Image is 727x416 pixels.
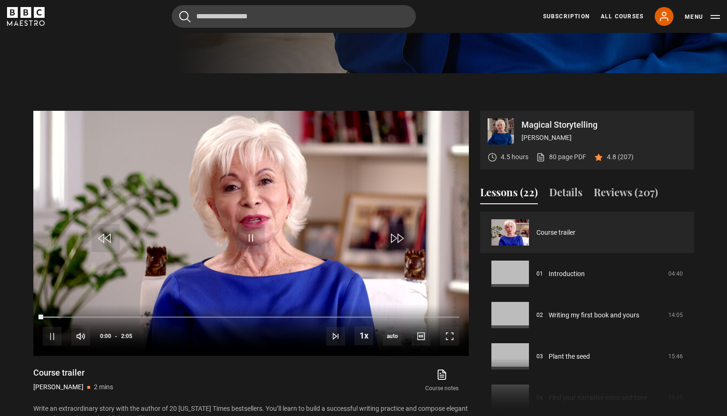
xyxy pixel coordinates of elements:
a: Course trailer [536,228,575,238]
a: Introduction [549,269,585,279]
p: 4.8 (207) [607,152,634,162]
a: 80 page PDF [536,152,586,162]
div: Progress Bar [43,316,459,318]
video-js: Video Player [33,111,469,356]
button: Submit the search query [179,11,191,23]
h1: Course trailer [33,367,113,378]
p: [PERSON_NAME] [33,382,84,392]
p: [PERSON_NAME] [521,133,687,143]
button: Fullscreen [440,327,459,346]
p: 4.5 hours [501,152,528,162]
button: Pause [43,327,61,346]
button: Playback Rate [354,326,373,345]
span: 2:05 [121,328,132,345]
a: Course notes [415,367,468,394]
a: Subscription [543,12,589,21]
button: Reviews (207) [594,185,658,204]
button: Lessons (22) [480,185,538,204]
p: Magical Storytelling [521,121,687,129]
a: Writing my first book and yours [549,310,639,320]
input: Search [172,5,416,28]
button: Captions [412,327,430,346]
span: auto [383,327,402,346]
a: All Courses [601,12,643,21]
span: - [115,333,117,339]
button: Toggle navigation [685,12,720,22]
svg: BBC Maestro [7,7,45,26]
button: Next Lesson [326,327,345,346]
button: Details [549,185,582,204]
p: 2 mins [94,382,113,392]
button: Mute [71,327,90,346]
a: Plant the seed [549,352,590,362]
div: Current quality: 720p [383,327,402,346]
span: 0:00 [100,328,111,345]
